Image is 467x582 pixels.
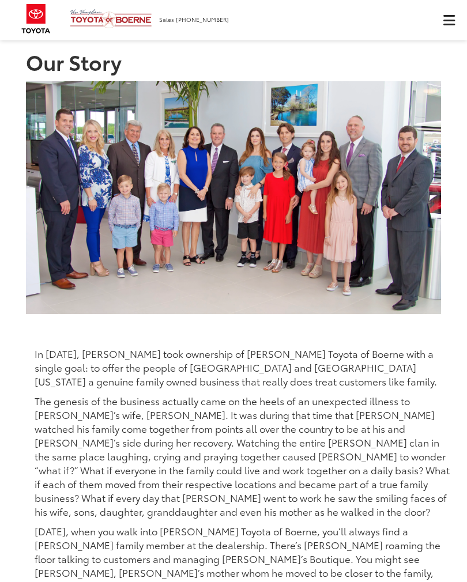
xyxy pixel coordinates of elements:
[35,394,450,518] p: The genesis of the business actually came on the heels of an unexpected illness to [PERSON_NAME]’...
[26,50,441,73] h1: Our Story
[26,81,441,314] img: Vic Vaughan Toyota of Boerne in Boerne TX
[159,15,174,24] span: Sales
[176,15,229,24] span: [PHONE_NUMBER]
[35,346,450,388] p: In [DATE], [PERSON_NAME] took ownership of [PERSON_NAME] Toyota of Boerne with a single goal: to ...
[70,9,152,29] img: Vic Vaughan Toyota of Boerne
